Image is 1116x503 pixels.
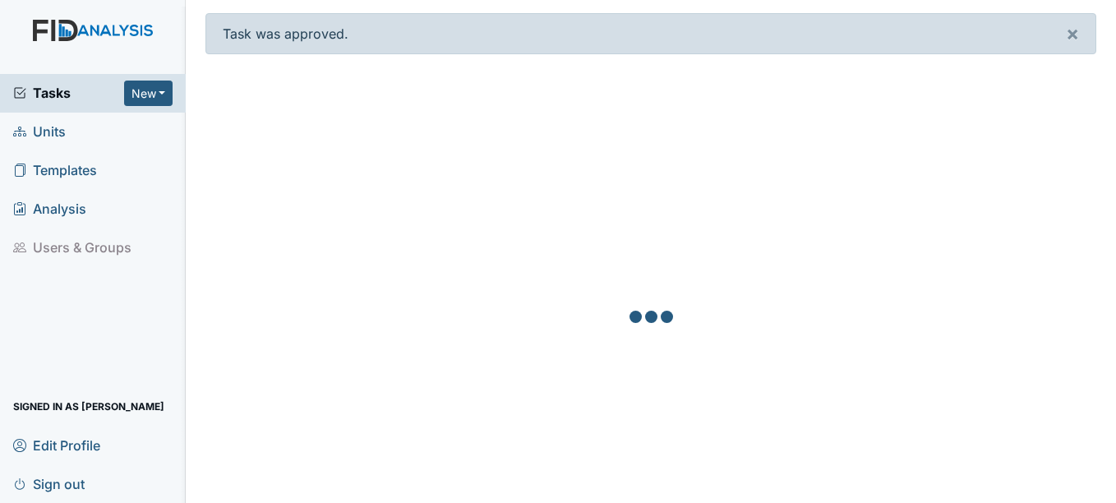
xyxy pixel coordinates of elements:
[13,119,66,145] span: Units
[13,83,124,103] a: Tasks
[13,158,97,183] span: Templates
[13,471,85,496] span: Sign out
[124,81,173,106] button: New
[1066,21,1079,45] span: ×
[205,13,1096,54] div: Task was approved.
[13,432,100,458] span: Edit Profile
[1049,14,1095,53] button: ×
[13,196,86,222] span: Analysis
[13,394,164,419] span: Signed in as [PERSON_NAME]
